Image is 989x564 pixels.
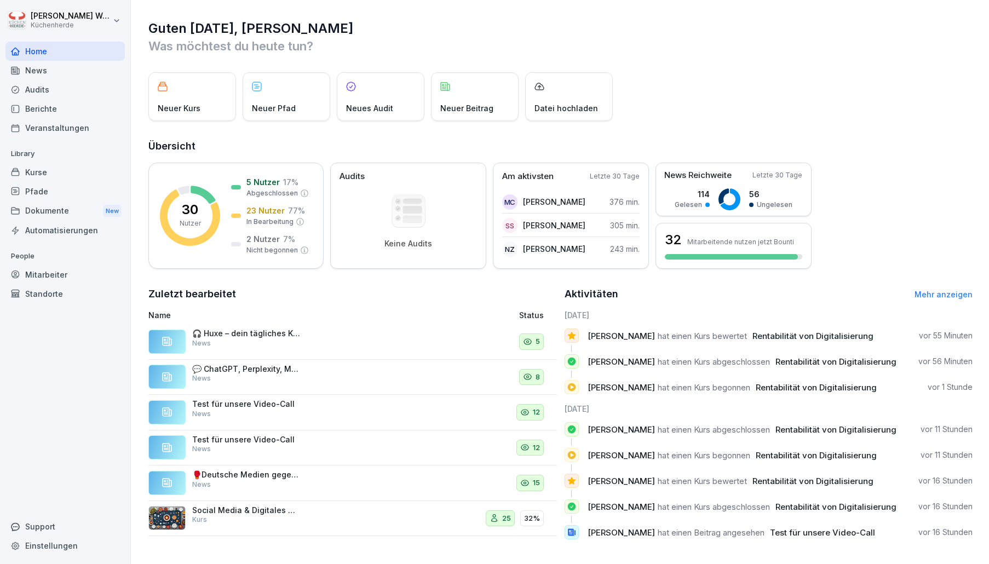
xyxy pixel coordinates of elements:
[664,169,732,182] p: News Reichweite
[588,331,655,341] span: [PERSON_NAME]
[192,338,211,348] p: News
[658,450,750,461] span: hat einen Kurs begonnen
[5,182,125,201] a: Pfade
[534,102,598,114] p: Datei hochladen
[918,527,973,538] p: vor 16 Stunden
[148,360,557,395] a: 💬 ChatGPT, Perplexity, Meta AI & Copilot: Jetzt gratis in WhatsApp nutzen! Wusstest du, dass du d...
[610,243,640,255] p: 243 min.
[565,309,973,321] h6: [DATE]
[192,409,211,419] p: News
[252,102,296,114] p: Neuer Pfad
[5,118,125,137] a: Veranstaltungen
[588,382,655,393] span: [PERSON_NAME]
[658,382,750,393] span: hat einen Kurs begonnen
[921,424,973,435] p: vor 11 Stunden
[5,536,125,555] a: Einstellungen
[192,515,207,525] p: Kurs
[588,450,655,461] span: [PERSON_NAME]
[502,241,517,257] div: NZ
[340,170,365,183] p: Audits
[148,506,186,530] img: idnluj06p1d8bvcm9586ib54.png
[31,11,111,21] p: [PERSON_NAME] Wessel
[192,470,302,480] p: 🥊Deutsche Medien gegen Google AI-Overviews Immer mehr Unternehmen sehen ihren Webseiten-Traffic d...
[775,356,896,367] span: Rentabilität von Digitalisierung
[588,527,655,538] span: [PERSON_NAME]
[5,145,125,163] p: Library
[756,450,877,461] span: Rentabilität von Digitalisierung
[192,329,302,338] p: 🎧 Huxe – dein tägliches KI-Audio-Update für unterwegs Die Macher von NotebookLM (Google-Projekt) ...
[610,196,640,208] p: 376 min.
[752,170,802,180] p: Letzte 30 Tage
[533,442,540,453] p: 12
[5,99,125,118] div: Berichte
[192,444,211,454] p: News
[502,194,517,210] div: MC
[687,238,794,246] p: Mitarbeitende nutzen jetzt Bounti
[536,372,540,383] p: 8
[756,382,877,393] span: Rentabilität von Digitalisierung
[5,163,125,182] div: Kurse
[192,399,302,409] p: Test für unsere Video-Call
[675,188,710,200] p: 114
[928,382,973,393] p: vor 1 Stunde
[148,139,973,154] h2: Übersicht
[148,395,557,430] a: Test für unsere Video-CallNews12
[590,171,640,181] p: Letzte 30 Tage
[384,239,432,249] p: Keine Audits
[524,513,540,524] p: 32%
[665,231,682,249] h3: 32
[5,80,125,99] a: Audits
[588,356,655,367] span: [PERSON_NAME]
[346,102,393,114] p: Neues Audit
[5,221,125,240] div: Automatisierungen
[148,286,557,302] h2: Zuletzt bearbeitet
[148,37,973,55] p: Was möchtest du heute tun?
[246,217,294,227] p: In Bearbeitung
[148,324,557,360] a: 🎧 Huxe – dein tägliches KI-Audio-Update für unterwegs Die Macher von NotebookLM (Google-Projekt) ...
[770,527,875,538] span: Test für unsere Video-Call
[246,233,280,245] p: 2 Nutzer
[5,201,125,221] div: Dokumente
[523,220,585,231] p: [PERSON_NAME]
[103,205,122,217] div: New
[915,290,973,299] a: Mehr anzeigen
[440,102,493,114] p: Neuer Beitrag
[918,501,973,512] p: vor 16 Stunden
[918,475,973,486] p: vor 16 Stunden
[5,265,125,284] a: Mitarbeiter
[533,407,540,418] p: 12
[921,450,973,461] p: vor 11 Stunden
[192,480,211,490] p: News
[5,42,125,61] a: Home
[588,502,655,512] span: [PERSON_NAME]
[5,61,125,80] a: News
[588,476,655,486] span: [PERSON_NAME]
[919,330,973,341] p: vor 55 Minuten
[283,233,295,245] p: 7 %
[246,205,285,216] p: 23 Nutzer
[536,336,540,347] p: 5
[5,201,125,221] a: DokumenteNew
[192,505,302,515] p: Social Media & Digitales Marketing
[752,331,873,341] span: Rentabilität von Digitalisierung
[246,176,280,188] p: 5 Nutzer
[588,424,655,435] span: [PERSON_NAME]
[502,218,517,233] div: SS
[182,203,198,216] p: 30
[246,245,298,255] p: Nicht begonnen
[502,513,511,524] p: 25
[519,309,544,321] p: Status
[192,435,302,445] p: Test für unsere Video-Call
[675,200,702,210] p: Gelesen
[658,424,770,435] span: hat einen Kurs abgeschlossen
[148,465,557,501] a: 🥊Deutsche Medien gegen Google AI-Overviews Immer mehr Unternehmen sehen ihren Webseiten-Traffic d...
[192,373,211,383] p: News
[775,424,896,435] span: Rentabilität von Digitalisierung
